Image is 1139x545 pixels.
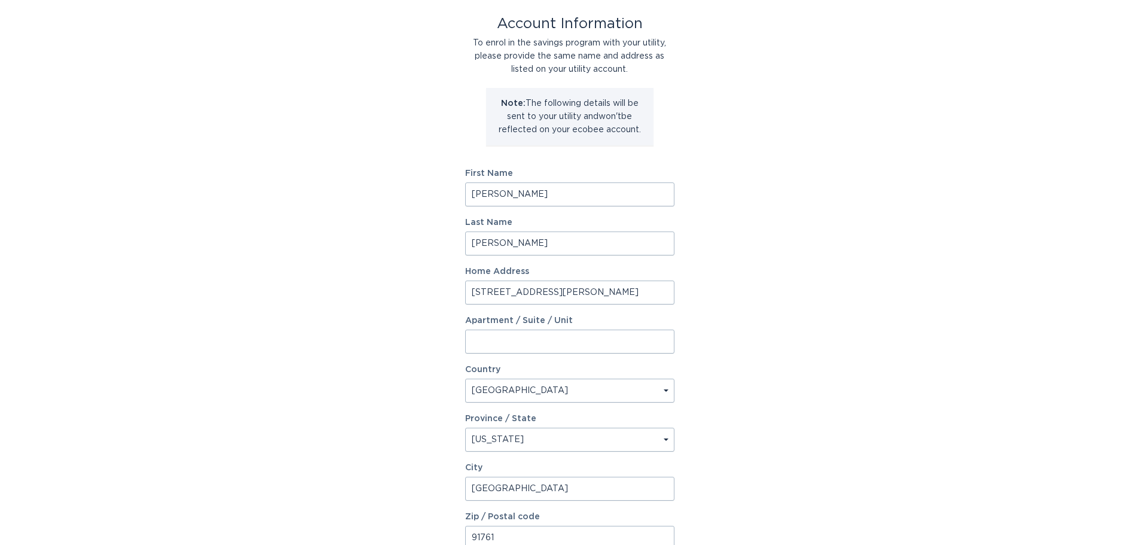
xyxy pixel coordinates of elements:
strong: Note: [501,99,526,108]
label: Home Address [465,267,674,276]
label: First Name [465,169,674,178]
label: City [465,464,674,472]
div: To enrol in the savings program with your utility, please provide the same name and address as li... [465,36,674,76]
div: Account Information [465,17,674,31]
p: The following details will be sent to your utility and won't be reflected on your ecobee account. [495,97,645,136]
label: Country [465,366,500,374]
label: Province / State [465,415,536,423]
label: Apartment / Suite / Unit [465,316,674,325]
label: Last Name [465,218,674,227]
label: Zip / Postal code [465,513,674,521]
